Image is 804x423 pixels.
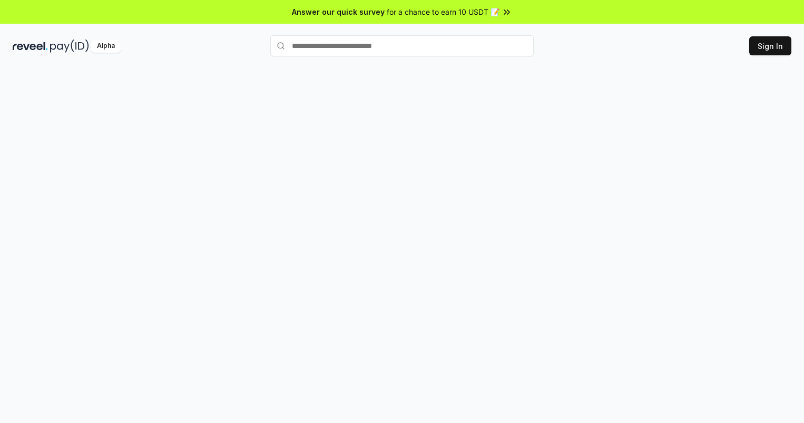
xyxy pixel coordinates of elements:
span: for a chance to earn 10 USDT 📝 [387,6,499,17]
button: Sign In [749,36,791,55]
div: Alpha [91,40,121,53]
img: reveel_dark [13,40,48,53]
span: Answer our quick survey [292,6,385,17]
img: pay_id [50,40,89,53]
